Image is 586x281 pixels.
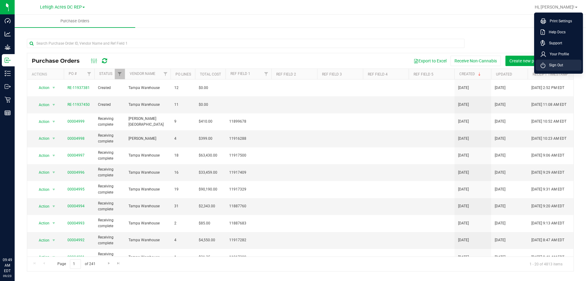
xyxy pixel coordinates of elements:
a: Support [541,40,579,46]
span: Action [33,83,50,92]
a: 00004991 [67,255,85,259]
span: [DATE] [458,203,469,209]
span: select [50,151,58,160]
span: Action [33,202,50,211]
span: 11917409 [229,170,268,176]
span: Tampa Warehouse [128,85,167,91]
p: 09/23 [3,274,12,278]
span: [DATE] [458,102,469,108]
span: 11917329 [229,187,268,192]
span: 9 [174,119,191,124]
span: Action [33,101,50,109]
button: Receive Non-Cannabis [450,56,501,66]
span: Tampa Warehouse [128,153,167,158]
button: Export to Excel [410,56,450,66]
span: Print Settings [546,18,572,24]
a: 00004993 [67,221,85,225]
span: Page of 241 [52,259,100,269]
a: Go to the next page [104,259,113,268]
span: [DATE] [458,136,469,142]
a: Ref Field 3 [322,72,342,76]
li: Sign Out [536,60,581,71]
span: Hi, [PERSON_NAME]! [535,5,574,9]
a: Filter [261,69,271,79]
span: [DATE] 9:20 AM EDT [531,203,564,209]
span: Receiving complete [98,116,121,128]
span: 11899678 [229,119,268,124]
span: 11917300 [229,254,268,260]
span: [DATE] [458,85,469,91]
span: [DATE] [458,254,469,260]
span: [DATE] [495,254,505,260]
span: $399.00 [199,136,212,142]
span: [DATE] [495,153,505,158]
inline-svg: Analytics [5,31,11,37]
span: 11917500 [229,153,268,158]
a: 00004994 [67,204,85,208]
span: $410.00 [199,119,212,124]
inline-svg: Inbound [5,57,11,63]
span: [DATE] [458,170,469,176]
span: [DATE] [458,187,469,192]
span: [DATE] [495,220,505,226]
a: PO # [69,72,77,76]
a: Filter [84,69,94,79]
span: Action [33,185,50,194]
a: Purchase Orders [15,15,135,28]
span: Receiving complete [98,251,121,263]
span: 1 - 20 of 4813 items [525,259,567,268]
a: RE-11937450 [67,102,90,107]
span: 11 [174,102,191,108]
span: Receiving complete [98,183,121,195]
span: Lehigh Acres DC REP [40,5,82,10]
a: Go to the last page [114,259,123,268]
a: Filter [161,69,171,79]
input: Search Purchase Order ID, Vendor Name and Ref Field 1 [27,39,465,48]
a: Help Docs [541,29,579,35]
span: [DATE] [495,102,505,108]
a: 00004992 [67,238,85,242]
span: Action [33,219,50,227]
span: [DATE] 8:47 AM EDT [531,237,564,243]
span: Receiving complete [98,133,121,144]
span: [DATE] [458,119,469,124]
a: Ref Field 2 [276,72,296,76]
a: 00004998 [67,136,85,141]
span: Action [33,253,50,261]
span: Action [33,236,50,245]
a: Total Cost [200,72,221,76]
span: Tampa Warehouse [128,102,167,108]
span: Receiving complete [98,217,121,229]
span: [DATE] 9:31 AM EDT [531,187,564,192]
a: Filter [115,69,125,79]
span: [DATE] [458,220,469,226]
span: [DATE] [458,237,469,243]
button: Create new purchase order [505,56,564,66]
span: [DATE] [495,237,505,243]
span: Tampa Warehouse [128,203,167,209]
span: Your Profile [546,51,569,57]
span: Tampa Warehouse [128,220,167,226]
span: Tampa Warehouse [128,254,167,260]
span: [PERSON_NAME] [128,136,167,142]
span: Action [33,168,50,177]
inline-svg: Grow [5,44,11,50]
a: Ref Field 5 [414,72,433,76]
span: [DATE] [495,119,505,124]
span: Action [33,117,50,126]
span: 19 [174,187,191,192]
inline-svg: Inventory [5,70,11,76]
a: 00004996 [67,170,85,175]
span: [DATE] 9:13 AM EDT [531,220,564,226]
span: Created [98,85,121,91]
span: select [50,202,58,211]
a: Updated [496,72,512,76]
span: Create new purchase order [509,58,560,63]
span: [DATE] [495,170,505,176]
span: select [50,253,58,261]
span: $31.35 [199,254,210,260]
a: Created [459,72,482,76]
span: 11887683 [229,220,268,226]
span: 11916288 [229,136,268,142]
span: select [50,168,58,177]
